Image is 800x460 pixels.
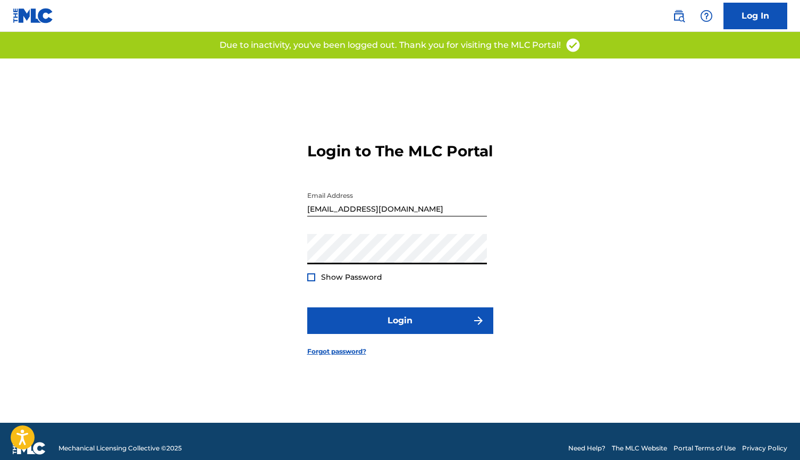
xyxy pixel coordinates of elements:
[321,272,382,282] span: Show Password
[58,444,182,453] span: Mechanical Licensing Collective © 2025
[696,5,717,27] div: Help
[220,39,561,52] p: Due to inactivity, you've been logged out. Thank you for visiting the MLC Portal!
[568,444,605,453] a: Need Help?
[13,8,54,23] img: MLC Logo
[307,307,493,334] button: Login
[747,409,800,460] iframe: Chat Widget
[742,444,787,453] a: Privacy Policy
[673,444,736,453] a: Portal Terms of Use
[472,314,485,327] img: f7272a7cc735f4ea7f67.svg
[668,5,689,27] a: Public Search
[307,347,366,356] a: Forgot password?
[13,442,46,455] img: logo
[612,444,667,453] a: The MLC Website
[672,10,685,22] img: search
[565,37,581,53] img: access
[700,10,713,22] img: help
[723,3,787,29] a: Log In
[307,142,493,161] h3: Login to The MLC Portal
